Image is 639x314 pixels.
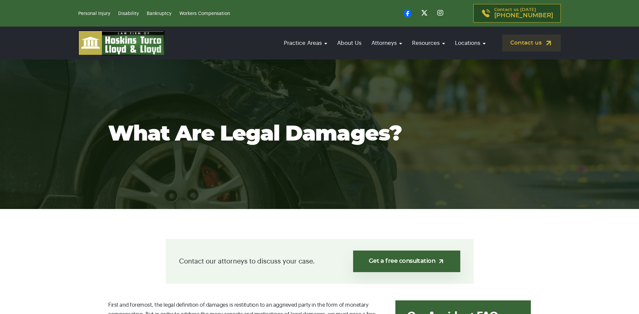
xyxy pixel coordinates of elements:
[368,34,405,52] a: Attorneys
[494,8,553,19] p: Contact us [DATE]
[108,123,531,146] h1: What are legal damages?
[78,31,165,55] img: logo
[409,34,448,52] a: Resources
[452,34,489,52] a: Locations
[78,11,110,16] a: Personal Injury
[353,251,460,272] a: Get a free consultation
[494,12,553,19] span: [PHONE_NUMBER]
[473,4,561,23] a: Contact us [DATE][PHONE_NUMBER]
[179,11,230,16] a: Workers Compensation
[502,35,561,52] a: Contact us
[118,11,139,16] a: Disability
[166,239,474,284] div: Contact our attorneys to discuss your case.
[281,34,330,52] a: Practice Areas
[438,258,445,265] img: arrow-up-right-light.svg
[334,34,365,52] a: About Us
[147,11,171,16] a: Bankruptcy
